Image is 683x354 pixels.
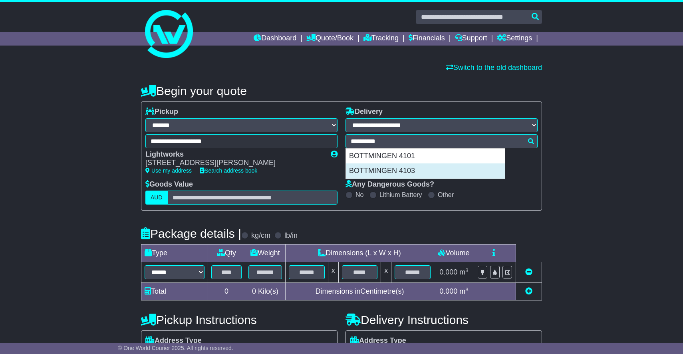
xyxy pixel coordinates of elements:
td: Kilo(s) [245,283,286,300]
span: 0.000 [439,268,457,276]
a: Switch to the old dashboard [446,64,542,72]
label: Delivery [345,107,383,116]
span: 0 [252,287,256,295]
td: x [328,262,338,283]
h4: Delivery Instructions [345,313,542,326]
label: Any Dangerous Goods? [345,180,434,189]
div: BOTTMINGEN 4103 [346,163,505,179]
label: No [355,191,363,199]
td: Total [141,283,208,300]
td: Qty [208,245,245,262]
label: Pickup [145,107,178,116]
a: Search address book [200,167,257,174]
label: kg/cm [251,231,270,240]
h4: Package details | [141,227,241,240]
td: Dimensions in Centimetre(s) [285,283,434,300]
a: Add new item [525,287,532,295]
td: x [381,262,391,283]
div: BOTTMINGEN 4101 [346,149,505,164]
a: Use my address [145,167,192,174]
label: lb/in [284,231,298,240]
a: Quote/Book [306,32,353,46]
td: Type [141,245,208,262]
span: m [459,287,469,295]
a: Dashboard [254,32,296,46]
a: Tracking [363,32,399,46]
a: Financials [409,32,445,46]
span: 0.000 [439,287,457,295]
div: [STREET_ADDRESS][PERSON_NAME] [145,159,323,167]
div: Lightworks [145,150,323,159]
h4: Pickup Instructions [141,313,338,326]
label: Address Type [145,336,202,345]
a: Support [455,32,487,46]
label: Address Type [350,336,406,345]
label: Lithium Battery [379,191,422,199]
span: m [459,268,469,276]
label: Goods Value [145,180,193,189]
td: Volume [434,245,474,262]
sup: 3 [465,267,469,273]
td: 0 [208,283,245,300]
td: Weight [245,245,286,262]
a: Settings [497,32,532,46]
sup: 3 [465,286,469,292]
label: AUD [145,191,168,205]
a: Remove this item [525,268,532,276]
label: Other [438,191,454,199]
typeahead: Please provide city [345,134,538,148]
h4: Begin your quote [141,84,542,97]
span: © One World Courier 2025. All rights reserved. [118,345,233,351]
td: Dimensions (L x W x H) [285,245,434,262]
